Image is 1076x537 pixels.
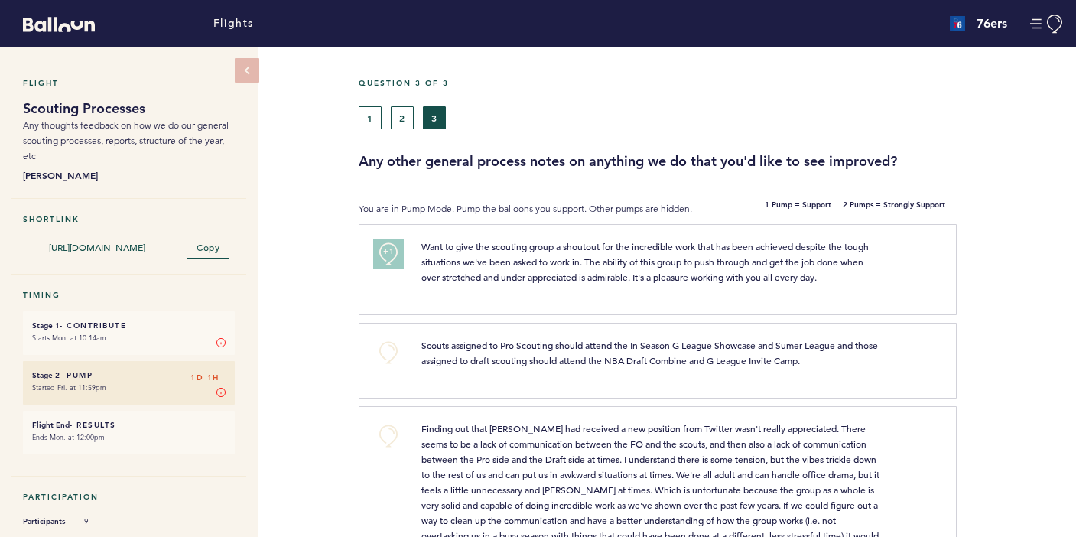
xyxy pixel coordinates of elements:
svg: Balloon [23,17,95,32]
span: Copy [197,241,219,253]
time: Starts Mon. at 10:14am [32,333,106,343]
a: Flights [213,15,254,32]
button: Manage Account [1030,15,1065,34]
h6: - Pump [32,370,226,380]
h5: Participation [23,492,235,502]
h5: Flight [23,78,235,88]
button: 1 [359,106,382,129]
span: +1 [383,244,394,259]
b: 2 Pumps = Strongly Support [843,201,945,216]
button: 3 [423,106,446,129]
span: Participants [23,514,69,529]
h5: Timing [23,290,235,300]
small: Stage 1 [32,321,60,330]
span: 1D 1H [190,370,219,386]
p: You are in Pump Mode. Pump the balloons you support. Other pumps are hidden. [359,201,706,216]
time: Started Fri. at 11:59pm [32,382,106,392]
small: Flight End [32,420,70,430]
h3: Any other general process notes on anything we do that you'd like to see improved? [359,152,1065,171]
button: Copy [187,236,229,259]
h5: Question 3 of 3 [359,78,1065,88]
b: [PERSON_NAME] [23,168,235,183]
h6: - Results [32,420,226,430]
b: 1 Pump = Support [765,201,831,216]
span: Want to give the scouting group a shoutout for the incredible work that has been achieved despite... [421,240,871,283]
span: 9 [84,516,130,527]
button: +1 [373,239,404,269]
button: 2 [391,106,414,129]
span: Any thoughts feedback on how we do our general scouting processes, reports, structure of the year... [23,119,229,161]
h5: Shortlink [23,214,235,224]
h6: - Contribute [32,321,226,330]
h4: 76ers [977,15,1007,33]
time: Ends Mon. at 12:00pm [32,432,105,442]
a: Balloon [11,15,95,31]
h1: Scouting Processes [23,99,235,118]
span: Scouts assigned to Pro Scouting should attend the In Season G League Showcase and Sumer League an... [421,339,880,366]
small: Stage 2 [32,370,60,380]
